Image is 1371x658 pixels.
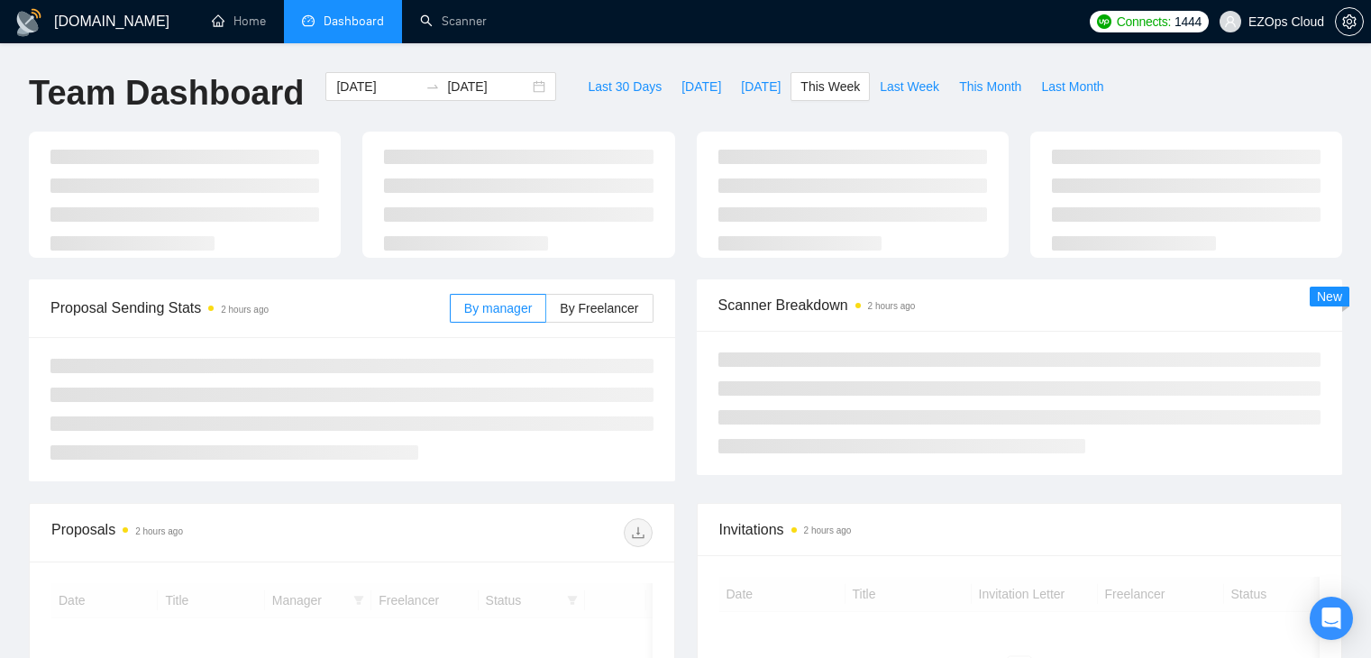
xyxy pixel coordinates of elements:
button: This Week [791,72,870,101]
span: Invitations [719,518,1321,541]
div: Open Intercom Messenger [1310,597,1353,640]
button: This Month [949,72,1031,101]
span: This Month [959,77,1021,96]
span: swap-right [425,79,440,94]
button: Last 30 Days [578,72,672,101]
a: homeHome [212,14,266,29]
span: Last 30 Days [588,77,662,96]
time: 2 hours ago [804,525,852,535]
a: setting [1335,14,1364,29]
img: logo [14,8,43,37]
time: 2 hours ago [221,305,269,315]
span: Proposal Sending Stats [50,297,450,319]
span: New [1317,289,1342,304]
span: This Week [800,77,860,96]
div: Proposals [51,518,352,547]
span: Scanner Breakdown [718,294,1321,316]
span: dashboard [302,14,315,27]
span: [DATE] [681,77,721,96]
img: upwork-logo.png [1097,14,1111,29]
h1: Team Dashboard [29,72,304,114]
span: user [1224,15,1237,28]
span: Connects: [1117,12,1171,32]
input: End date [447,77,529,96]
span: to [425,79,440,94]
span: Last Month [1041,77,1103,96]
span: [DATE] [741,77,781,96]
span: Last Week [880,77,939,96]
a: searchScanner [420,14,487,29]
button: setting [1335,7,1364,36]
button: [DATE] [731,72,791,101]
button: Last Month [1031,72,1113,101]
span: 1444 [1174,12,1202,32]
input: Start date [336,77,418,96]
span: Dashboard [324,14,384,29]
span: setting [1336,14,1363,29]
button: [DATE] [672,72,731,101]
time: 2 hours ago [868,301,916,311]
button: Last Week [870,72,949,101]
span: By manager [464,301,532,315]
span: By Freelancer [560,301,638,315]
time: 2 hours ago [135,526,183,536]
